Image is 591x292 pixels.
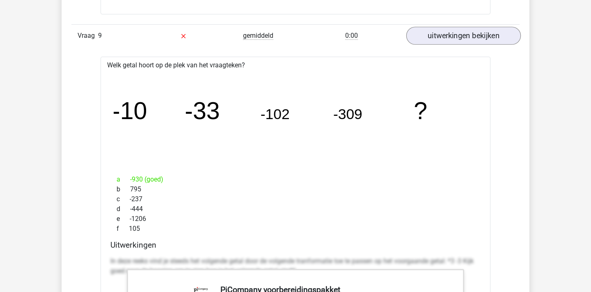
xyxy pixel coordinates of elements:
[110,194,481,204] div: -237
[406,27,521,45] a: uitwerkingen bekijken
[110,204,481,214] div: -444
[117,184,130,194] span: b
[243,32,273,40] span: gemiddeld
[117,175,130,184] span: a
[110,175,481,184] div: -930 (goed)
[333,106,362,122] tspan: -309
[185,97,220,124] tspan: -33
[345,32,358,40] span: 0:00
[112,97,147,124] tspan: -10
[414,97,427,124] tspan: ?
[110,184,481,194] div: 795
[117,194,130,204] span: c
[117,204,130,214] span: d
[117,224,129,234] span: f
[110,214,481,224] div: -1206
[110,240,481,250] h4: Uitwerkingen
[78,31,98,41] span: Vraag
[110,256,481,276] p: In deze reeks vind je steeds het volgende getal door de volgende tranformatie toe te passen op he...
[261,106,290,122] tspan: -102
[98,32,102,39] span: 9
[110,224,481,234] div: 105
[117,214,130,224] span: e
